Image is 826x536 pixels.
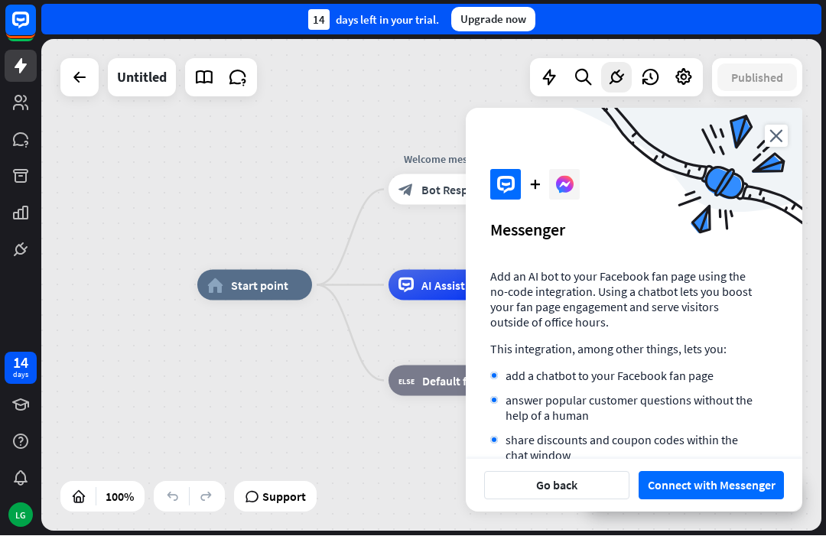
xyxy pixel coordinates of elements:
a: 14 days [5,352,37,385]
div: days [13,370,28,381]
span: Support [262,485,306,509]
div: Messenger [490,219,778,241]
i: home_2 [207,278,223,294]
i: block_bot_response [398,183,414,198]
li: answer popular customer questions without the help of a human [490,393,753,424]
div: 14 [13,356,28,370]
i: block_fallback [398,374,415,389]
span: Start point [231,278,288,294]
p: This integration, among other things, lets you: [490,342,753,357]
i: close [765,125,788,148]
span: Bot Response [421,183,493,198]
div: Upgrade now [451,8,535,32]
div: LG [8,503,33,528]
span: Default fallback [422,374,503,389]
button: Published [717,64,797,92]
li: add a chatbot to your Facebook fan page [490,369,753,384]
i: plus [530,180,540,190]
button: Go back [484,472,629,500]
p: Add an AI bot to your Facebook fan page using the no-code integration. Using a chatbot lets you b... [490,269,753,330]
div: Welcome message [377,152,515,167]
span: AI Assist [421,278,465,294]
button: Connect with Messenger [639,472,784,500]
li: share discounts and coupon codes within the chat window [490,433,753,463]
div: Untitled [117,59,167,97]
div: 100% [101,485,138,509]
div: 14 [308,10,330,31]
button: Open LiveChat chat widget [12,6,58,52]
div: days left in your trial. [308,10,439,31]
